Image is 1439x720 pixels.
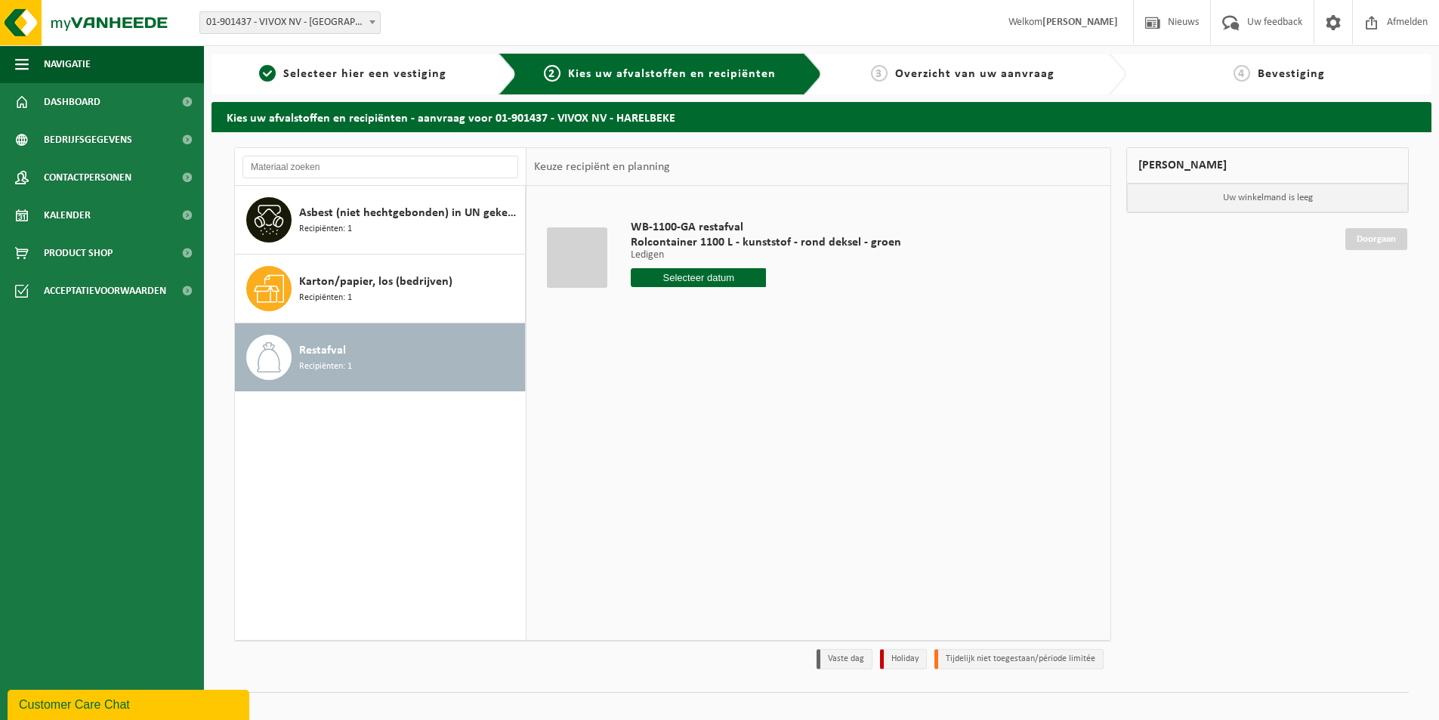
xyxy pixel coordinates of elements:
[1126,147,1409,184] div: [PERSON_NAME]
[219,65,486,83] a: 1Selecteer hier een vestiging
[895,68,1055,80] span: Overzicht van uw aanvraag
[1258,68,1325,80] span: Bevestiging
[44,83,100,121] span: Dashboard
[299,291,352,305] span: Recipiënten: 1
[235,186,526,255] button: Asbest (niet hechtgebonden) in UN gekeurde verpakking Recipiënten: 1
[200,12,380,33] span: 01-901437 - VIVOX NV - HARELBEKE
[880,649,927,669] li: Holiday
[44,234,113,272] span: Product Shop
[44,272,166,310] span: Acceptatievoorwaarden
[299,273,452,291] span: Karton/papier, los (bedrijven)
[1127,184,1408,212] p: Uw winkelmand is leeg
[8,687,252,720] iframe: chat widget
[568,68,776,80] span: Kies uw afvalstoffen en recipiënten
[1042,17,1118,28] strong: [PERSON_NAME]
[631,268,766,287] input: Selecteer datum
[44,196,91,234] span: Kalender
[817,649,872,669] li: Vaste dag
[631,250,901,261] p: Ledigen
[299,204,521,222] span: Asbest (niet hechtgebonden) in UN gekeurde verpakking
[544,65,560,82] span: 2
[299,222,352,236] span: Recipiënten: 1
[527,148,678,186] div: Keuze recipiënt en planning
[299,360,352,374] span: Recipiënten: 1
[235,323,526,391] button: Restafval Recipiënten: 1
[44,45,91,83] span: Navigatie
[631,235,901,250] span: Rolcontainer 1100 L - kunststof - rond deksel - groen
[871,65,888,82] span: 3
[199,11,381,34] span: 01-901437 - VIVOX NV - HARELBEKE
[235,255,526,323] button: Karton/papier, los (bedrijven) Recipiënten: 1
[283,68,446,80] span: Selecteer hier een vestiging
[1234,65,1250,82] span: 4
[212,102,1431,131] h2: Kies uw afvalstoffen en recipiënten - aanvraag voor 01-901437 - VIVOX NV - HARELBEKE
[1345,228,1407,250] a: Doorgaan
[44,159,131,196] span: Contactpersonen
[934,649,1104,669] li: Tijdelijk niet toegestaan/période limitée
[259,65,276,82] span: 1
[44,121,132,159] span: Bedrijfsgegevens
[631,220,901,235] span: WB-1100-GA restafval
[299,341,346,360] span: Restafval
[242,156,518,178] input: Materiaal zoeken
